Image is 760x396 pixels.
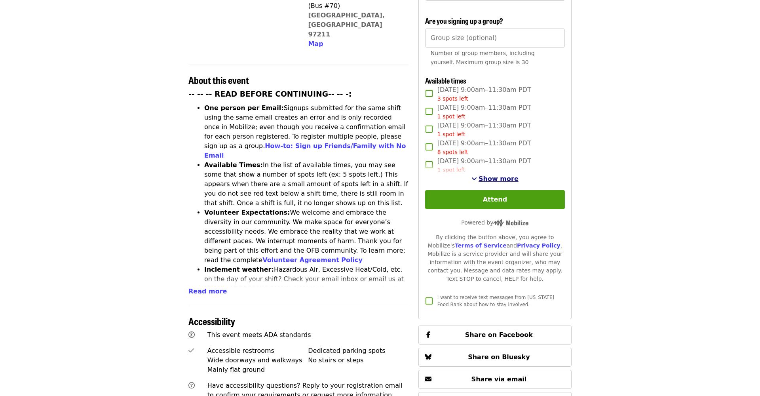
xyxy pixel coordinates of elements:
i: universal-access icon [188,331,195,339]
span: 1 spot left [437,113,465,120]
span: Share on Bluesky [468,353,530,361]
span: [DATE] 9:00am–11:30am PDT [437,85,531,103]
span: This event meets ADA standards [207,331,311,339]
strong: One person per Email: [204,104,284,112]
a: Terms of Service [455,242,507,249]
span: Available times [425,75,466,86]
span: About this event [188,73,249,87]
div: No stairs or steps [308,356,409,365]
button: Share on Facebook [418,326,572,345]
a: Volunteer Agreement Policy [262,256,363,264]
a: [GEOGRAPHIC_DATA], [GEOGRAPHIC_DATA] 97211 [308,11,385,38]
a: How-to: Sign up Friends/Family with No Email [204,142,406,159]
li: We welcome and embrace the diversity in our community. We make space for everyone’s accessibility... [204,208,409,265]
span: Powered by [461,219,528,226]
span: Accessibility [188,314,235,328]
span: [DATE] 9:00am–11:30am PDT [437,156,531,174]
strong: Volunteer Expectations: [204,209,290,216]
i: check icon [188,347,194,354]
div: Mainly flat ground [207,365,308,375]
span: 3 spots left [437,95,468,102]
span: Are you signing up a group? [425,15,503,26]
div: Dedicated parking spots [308,346,409,356]
button: Read more [188,287,227,296]
span: [DATE] 9:00am–11:30am PDT [437,139,531,156]
button: Share on Bluesky [418,348,572,367]
img: Powered by Mobilize [493,219,528,227]
span: 8 spots left [437,149,468,155]
span: 1 spot left [437,131,465,137]
i: question-circle icon [188,382,195,389]
button: Share via email [418,370,572,389]
div: By clicking the button above, you agree to Mobilize's and . Mobilize is a service provider and wi... [425,233,565,283]
span: Number of group members, including yourself. Maximum group size is 30 [431,50,535,65]
span: [DATE] 9:00am–11:30am PDT [437,121,531,139]
span: Read more [188,287,227,295]
div: Wide doorways and walkways [207,356,308,365]
span: [DATE] 9:00am–11:30am PDT [437,103,531,121]
button: Map [308,39,323,49]
li: Hazardous Air, Excessive Heat/Cold, etc. on the day of your shift? Check your email inbox or emai... [204,265,409,312]
li: Signups submitted for the same shift using the same email creates an error and is only recorded o... [204,103,409,160]
strong: Available Times: [204,161,263,169]
div: Accessible restrooms [207,346,308,356]
span: Show more [479,175,519,183]
button: Attend [425,190,565,209]
input: [object Object] [425,29,565,48]
button: See more timeslots [471,174,519,184]
span: 1 spot left [437,167,465,173]
span: I want to receive text messages from [US_STATE] Food Bank about how to stay involved. [437,295,554,307]
a: Privacy Policy [517,242,560,249]
span: Share via email [471,375,527,383]
strong: Inclement weather: [204,266,274,273]
li: In the list of available times, you may see some that show a number of spots left (ex: 5 spots le... [204,160,409,208]
strong: -- -- -- READ BEFORE CONTINUING-- -- -: [188,90,351,98]
div: (Bus #70) [308,1,402,11]
span: Share on Facebook [465,331,533,339]
span: Map [308,40,323,48]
